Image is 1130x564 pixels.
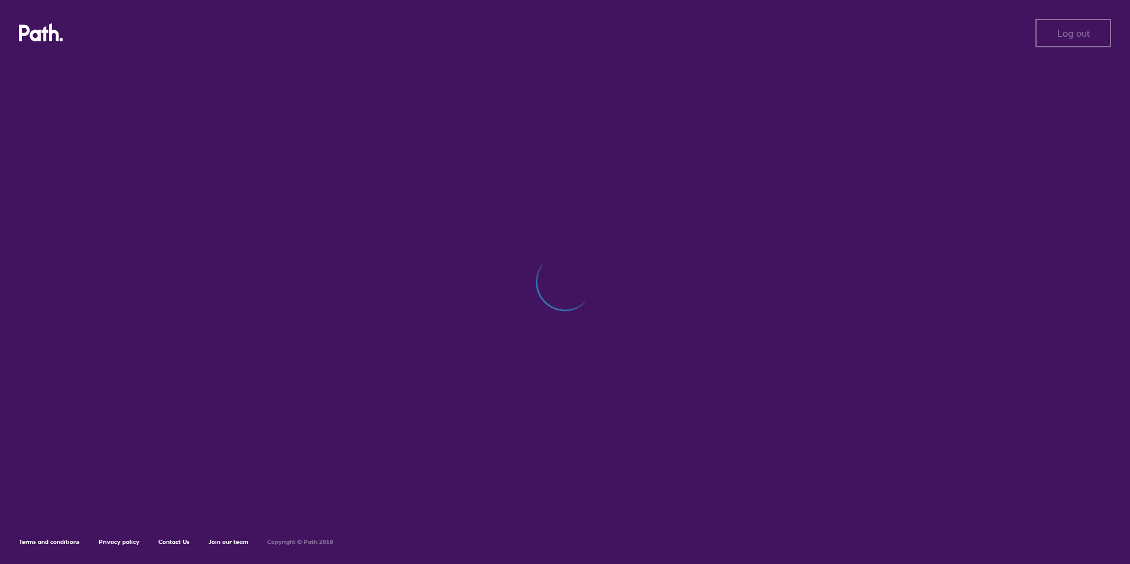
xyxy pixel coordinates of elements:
span: Log out [1057,28,1090,38]
a: Contact Us [158,538,190,546]
a: Privacy policy [99,538,139,546]
a: Join our team [209,538,248,546]
h6: Copyright © Path 2018 [267,539,333,546]
a: Terms and conditions [19,538,80,546]
button: Log out [1035,19,1111,47]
